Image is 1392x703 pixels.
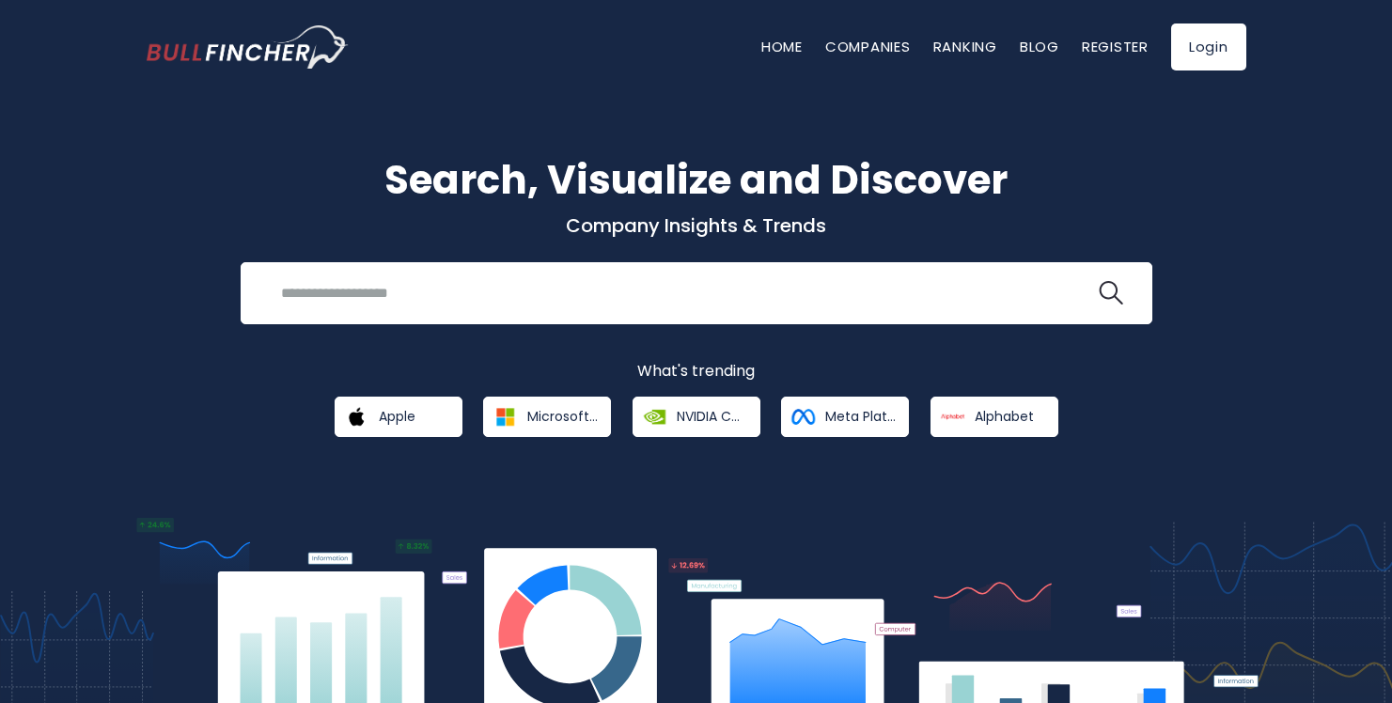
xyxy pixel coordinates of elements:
[1020,37,1059,56] a: Blog
[147,150,1246,210] h1: Search, Visualize and Discover
[931,397,1058,437] a: Alphabet
[633,397,760,437] a: NVIDIA Corporation
[825,408,896,425] span: Meta Platforms
[379,408,415,425] span: Apple
[1171,23,1246,70] a: Login
[825,37,911,56] a: Companies
[677,408,747,425] span: NVIDIA Corporation
[147,362,1246,382] p: What's trending
[975,408,1034,425] span: Alphabet
[761,37,803,56] a: Home
[1099,281,1123,305] img: search icon
[147,213,1246,238] p: Company Insights & Trends
[781,397,909,437] a: Meta Platforms
[527,408,598,425] span: Microsoft Corporation
[147,25,349,69] img: bullfincher logo
[933,37,997,56] a: Ranking
[147,25,349,69] a: Go to homepage
[1082,37,1149,56] a: Register
[335,397,462,437] a: Apple
[483,397,611,437] a: Microsoft Corporation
